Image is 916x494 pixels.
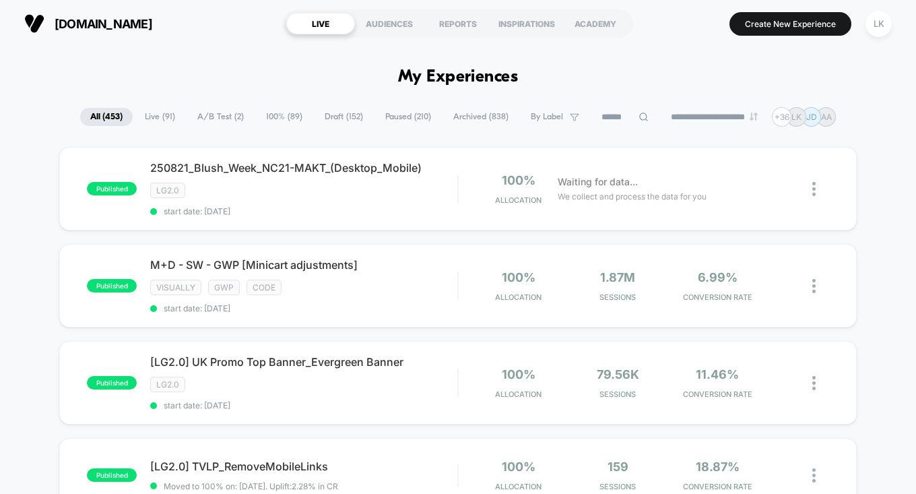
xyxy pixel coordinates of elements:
[150,206,457,216] span: start date: [DATE]
[608,460,628,474] span: 159
[87,182,137,195] span: published
[502,367,535,381] span: 100%
[531,112,563,122] span: By Label
[247,280,282,295] span: code
[150,161,457,175] span: 250821_Blush_Week_NC21-MAKT_(Desktop_Mobile)
[791,112,802,122] p: LK
[315,108,373,126] span: Draft ( 152 )
[398,67,519,87] h1: My Experiences
[495,390,542,399] span: Allocation
[256,108,313,126] span: 100% ( 89 )
[729,12,851,36] button: Create New Experience
[375,108,441,126] span: Paused ( 210 )
[150,280,201,295] span: visually
[696,367,739,381] span: 11.46%
[502,173,535,187] span: 100%
[55,17,152,31] span: [DOMAIN_NAME]
[495,195,542,205] span: Allocation
[150,183,185,198] span: LG2.0
[495,482,542,491] span: Allocation
[87,376,137,390] span: published
[750,113,758,121] img: end
[150,355,457,369] span: [LG2.0] UK Promo Top Banner_Evergreen Banner
[696,460,740,474] span: 18.87%
[495,292,542,302] span: Allocation
[24,13,44,34] img: Visually logo
[572,390,665,399] span: Sessions
[861,10,896,38] button: LK
[492,13,561,34] div: INSPIRATIONS
[812,279,816,293] img: close
[558,190,707,203] span: We collect and process the data for you
[150,258,457,272] span: M+D - SW - GWP [Minicart adjustments]
[812,182,816,196] img: close
[164,481,338,491] span: Moved to 100% on: [DATE] . Uplift: 2.28% in CR
[443,108,519,126] span: Archived ( 838 )
[208,280,240,295] span: gwp
[20,13,156,34] button: [DOMAIN_NAME]
[424,13,492,34] div: REPORTS
[150,460,457,473] span: [LG2.0] TVLP_RemoveMobileLinks
[597,367,639,381] span: 79.56k
[671,390,764,399] span: CONVERSION RATE
[150,377,185,392] span: LG2.0
[558,175,638,189] span: Waiting for data...
[355,13,424,34] div: AUDIENCES
[671,292,764,302] span: CONVERSION RATE
[812,468,816,483] img: close
[286,13,355,34] div: LIVE
[502,270,535,284] span: 100%
[600,270,635,284] span: 1.87M
[135,108,185,126] span: Live ( 91 )
[80,108,133,126] span: All ( 453 )
[572,292,665,302] span: Sessions
[698,270,738,284] span: 6.99%
[671,482,764,491] span: CONVERSION RATE
[806,112,817,122] p: JD
[561,13,630,34] div: ACADEMY
[150,400,457,410] span: start date: [DATE]
[812,376,816,390] img: close
[821,112,832,122] p: AA
[87,468,137,482] span: published
[865,11,892,37] div: LK
[572,482,665,491] span: Sessions
[150,303,457,313] span: start date: [DATE]
[87,279,137,292] span: published
[187,108,254,126] span: A/B Test ( 2 )
[772,107,791,127] div: + 36
[502,460,535,474] span: 100%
